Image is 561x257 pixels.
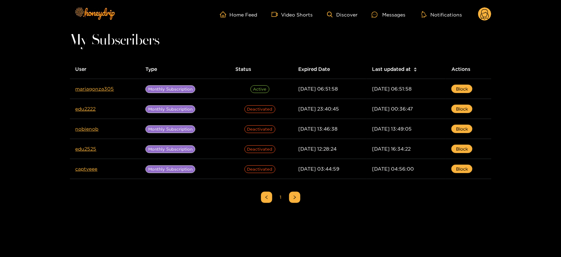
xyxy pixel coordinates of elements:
[244,125,275,133] span: Deactivated
[446,60,491,79] th: Actions
[299,126,338,131] span: [DATE] 13:46:38
[372,166,414,171] span: [DATE] 04:56:00
[451,125,472,133] button: Block
[372,146,411,151] span: [DATE] 16:34:22
[372,126,412,131] span: [DATE] 13:49:05
[70,36,491,46] h1: My Subscribers
[299,146,337,151] span: [DATE] 12:28:24
[145,105,195,113] span: Monthly Subscription
[293,195,297,199] span: right
[145,165,195,173] span: Monthly Subscription
[451,145,472,153] button: Block
[250,85,269,93] span: Active
[451,85,472,93] button: Block
[261,192,272,203] li: Previous Page
[419,11,464,18] button: Notifications
[145,145,195,153] span: Monthly Subscription
[244,165,275,173] span: Deactivated
[244,105,275,113] span: Deactivated
[220,11,230,18] span: home
[272,11,313,18] a: Video Shorts
[76,146,97,151] a: edu2525
[413,69,417,73] span: caret-down
[451,165,472,173] button: Block
[265,195,269,199] span: left
[289,192,300,203] button: right
[244,145,275,153] span: Deactivated
[76,86,114,91] a: mariagonza305
[456,165,468,172] span: Block
[289,192,300,203] li: Next Page
[145,85,195,93] span: Monthly Subscription
[372,11,405,19] div: Messages
[293,60,366,79] th: Expired Date
[299,106,339,111] span: [DATE] 23:40:45
[456,125,468,132] span: Block
[140,60,230,79] th: Type
[372,86,412,91] span: [DATE] 06:51:58
[456,85,468,92] span: Block
[220,11,257,18] a: Home Feed
[299,166,340,171] span: [DATE] 03:44:59
[275,192,286,203] a: 1
[70,60,140,79] th: User
[272,11,281,18] span: video-camera
[327,12,358,18] a: Discover
[76,166,98,171] a: captveee
[413,66,417,70] span: caret-up
[76,106,96,111] a: edu2222
[456,145,468,152] span: Block
[372,65,411,73] span: Last updated at
[261,192,272,203] button: left
[456,105,468,112] span: Block
[451,105,472,113] button: Block
[76,126,99,131] a: nobienob
[145,125,195,133] span: Monthly Subscription
[299,86,338,91] span: [DATE] 06:51:58
[372,106,413,111] span: [DATE] 00:36:47
[230,60,293,79] th: Status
